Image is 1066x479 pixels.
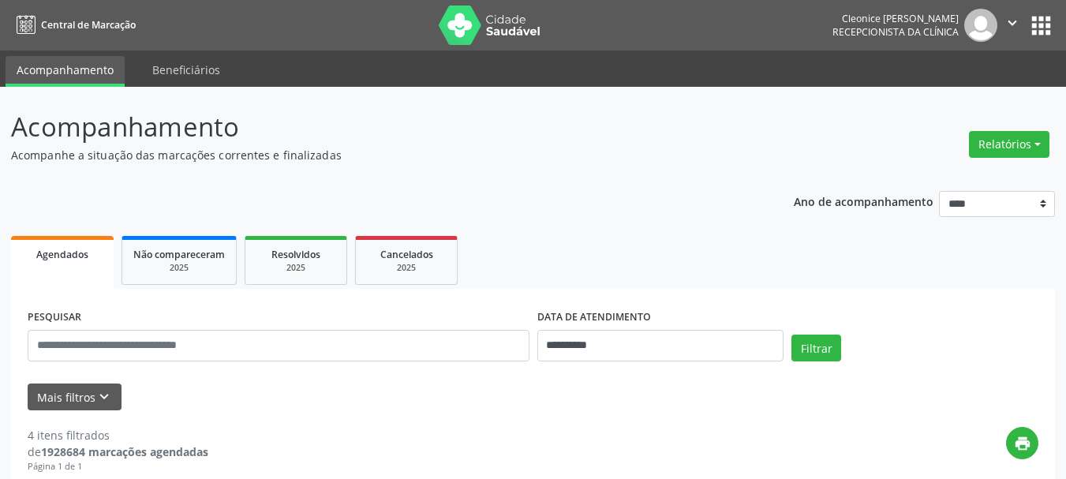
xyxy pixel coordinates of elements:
label: DATA DE ATENDIMENTO [537,305,651,330]
button: Relatórios [969,131,1049,158]
i: keyboard_arrow_down [95,388,113,406]
i: print [1014,435,1031,452]
div: Página 1 de 1 [28,460,208,473]
div: 2025 [256,262,335,274]
i:  [1004,14,1021,32]
span: Recepcionista da clínica [832,25,959,39]
a: Central de Marcação [11,12,136,38]
button:  [997,9,1027,42]
p: Ano de acompanhamento [794,191,933,211]
img: img [964,9,997,42]
p: Acompanhe a situação das marcações correntes e finalizadas [11,147,742,163]
div: 2025 [367,262,446,274]
span: Resolvidos [271,248,320,261]
a: Beneficiários [141,56,231,84]
div: 2025 [133,262,225,274]
button: print [1006,427,1038,459]
a: Acompanhamento [6,56,125,87]
button: Mais filtroskeyboard_arrow_down [28,384,122,411]
span: Não compareceram [133,248,225,261]
div: Cleonice [PERSON_NAME] [832,12,959,25]
div: de [28,443,208,460]
span: Central de Marcação [41,18,136,32]
button: apps [1027,12,1055,39]
strong: 1928684 marcações agendadas [41,444,208,459]
span: Agendados [36,248,88,261]
label: PESQUISAR [28,305,81,330]
div: 4 itens filtrados [28,427,208,443]
button: Filtrar [791,335,841,361]
p: Acompanhamento [11,107,742,147]
span: Cancelados [380,248,433,261]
